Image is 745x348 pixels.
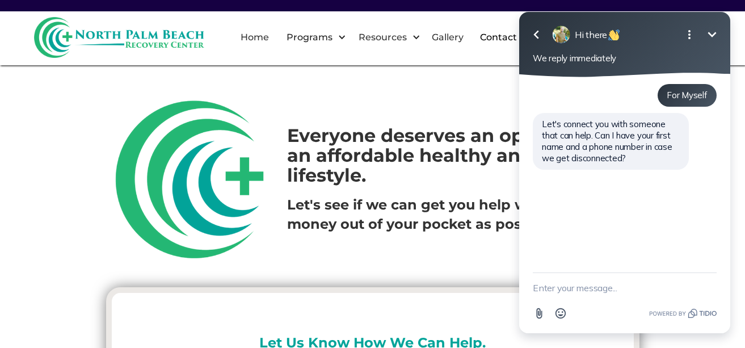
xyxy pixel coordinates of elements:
[162,90,203,100] span: For Myself
[473,19,524,56] a: Contact
[425,19,470,56] a: Gallery
[277,19,349,56] div: Programs
[37,119,170,163] span: Let's connect you with someone that can help. Can I have your first name and a phone number in ca...
[28,53,112,64] span: We reply immediately
[196,23,219,46] button: Minimize
[145,307,212,320] a: Powered by Tidio.
[104,30,115,41] img: 👋
[287,196,602,232] strong: Let's see if we can get you help with as little money out of your pocket as possible.
[349,19,423,56] div: Resources
[356,31,410,44] div: Resources
[28,273,212,303] textarea: New message
[24,303,45,324] button: Attach file button
[287,195,639,233] p: ‍
[174,23,196,46] button: Open options
[45,303,67,324] button: Open Emoji picker
[287,125,639,186] h1: Everyone deserves an opportunity at an affordable healthy and sober lifestyle.
[284,31,335,44] div: Programs
[234,19,276,56] a: Home
[70,29,116,40] span: Hi there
